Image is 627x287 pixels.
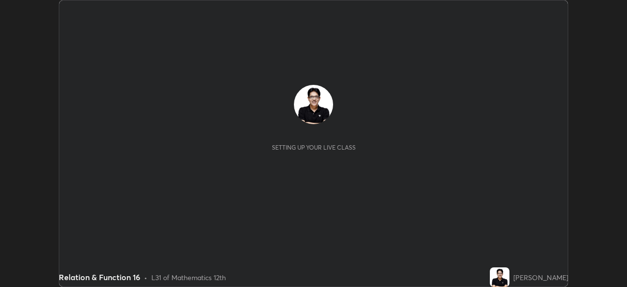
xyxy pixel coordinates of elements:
[294,85,333,124] img: 6d797e2ea09447509fc7688242447a06.jpg
[490,267,509,287] img: 6d797e2ea09447509fc7688242447a06.jpg
[59,271,140,283] div: Relation & Function 16
[272,144,356,151] div: Setting up your live class
[144,272,147,283] div: •
[151,272,226,283] div: L31 of Mathematics 12th
[513,272,568,283] div: [PERSON_NAME]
